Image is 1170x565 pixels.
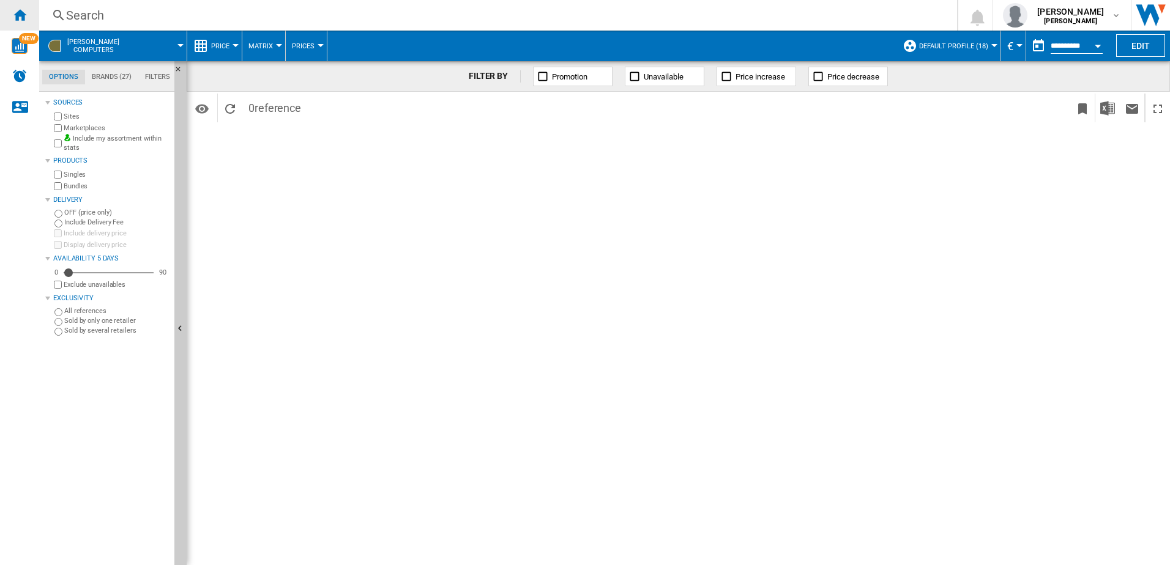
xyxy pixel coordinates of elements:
[67,31,132,61] button: [PERSON_NAME]Computers
[64,240,170,249] label: Display delivery price
[625,67,704,86] button: Unavailable
[64,112,170,121] label: Sites
[255,102,301,114] span: reference
[903,31,994,61] div: Default profile (18)
[717,67,796,86] button: Price increase
[45,31,181,61] div: [PERSON_NAME]Computers
[54,308,62,316] input: All references
[1007,40,1013,53] span: €
[1044,17,1097,25] b: [PERSON_NAME]
[1116,34,1165,57] button: Edit
[64,316,170,325] label: Sold by only one retailer
[1003,3,1027,28] img: profile.jpg
[54,328,62,336] input: Sold by several retailers
[66,7,925,24] div: Search
[54,281,62,289] input: Display delivery price
[64,134,71,141] img: mysite-bg-18x18.png
[54,171,62,179] input: Singles
[54,182,62,190] input: Bundles
[53,294,170,303] div: Exclusivity
[736,72,785,81] span: Price increase
[54,210,62,218] input: OFF (price only)
[54,220,62,227] input: Include Delivery Fee
[64,229,170,238] label: Include delivery price
[218,94,242,122] button: Reload
[1095,94,1120,122] button: Download in Excel
[64,267,154,279] md-slider: Availability
[12,68,27,83] img: alerts-logo.svg
[808,67,888,86] button: Price decrease
[138,70,177,84] md-tab-item: Filters
[1120,94,1144,122] button: Send this report by email
[919,31,994,61] button: Default profile (18)
[54,241,62,249] input: Display delivery price
[12,38,28,54] img: wise-card.svg
[64,306,170,316] label: All references
[248,31,279,61] button: Matrix
[156,268,170,277] div: 90
[64,326,170,335] label: Sold by several retailers
[67,38,119,54] span: IE HARVEY NORMAN:Computers
[292,31,321,61] button: Prices
[85,70,138,84] md-tab-item: Brands (27)
[248,42,273,50] span: Matrix
[53,254,170,264] div: Availability 5 Days
[54,124,62,132] input: Marketplaces
[211,42,229,50] span: Price
[42,70,85,84] md-tab-item: Options
[1087,33,1109,55] button: Open calendar
[64,280,170,289] label: Exclude unavailables
[53,195,170,205] div: Delivery
[1100,101,1115,116] img: excel-24x24.png
[469,70,521,83] div: FILTER BY
[919,42,988,50] span: Default profile (18)
[64,182,170,191] label: Bundles
[1001,31,1026,61] md-menu: Currency
[644,72,684,81] span: Unavailable
[827,72,879,81] span: Price decrease
[1007,31,1019,61] button: €
[242,94,307,119] span: 0
[552,72,587,81] span: Promotion
[64,208,170,217] label: OFF (price only)
[190,97,214,119] button: Options
[64,170,170,179] label: Singles
[64,218,170,227] label: Include Delivery Fee
[1070,94,1095,122] button: Bookmark this report
[51,268,61,277] div: 0
[1037,6,1104,18] span: [PERSON_NAME]
[64,124,170,133] label: Marketplaces
[54,113,62,120] input: Sites
[53,98,170,108] div: Sources
[19,33,39,44] span: NEW
[1026,34,1051,58] button: md-calendar
[211,31,236,61] button: Price
[1146,94,1170,122] button: Maximize
[193,31,236,61] div: Price
[292,42,315,50] span: Prices
[54,229,62,237] input: Include delivery price
[174,61,189,83] button: Hide
[64,134,170,153] label: Include my assortment within stats
[54,136,62,151] input: Include my assortment within stats
[54,318,62,326] input: Sold by only one retailer
[533,67,613,86] button: Promotion
[53,156,170,166] div: Products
